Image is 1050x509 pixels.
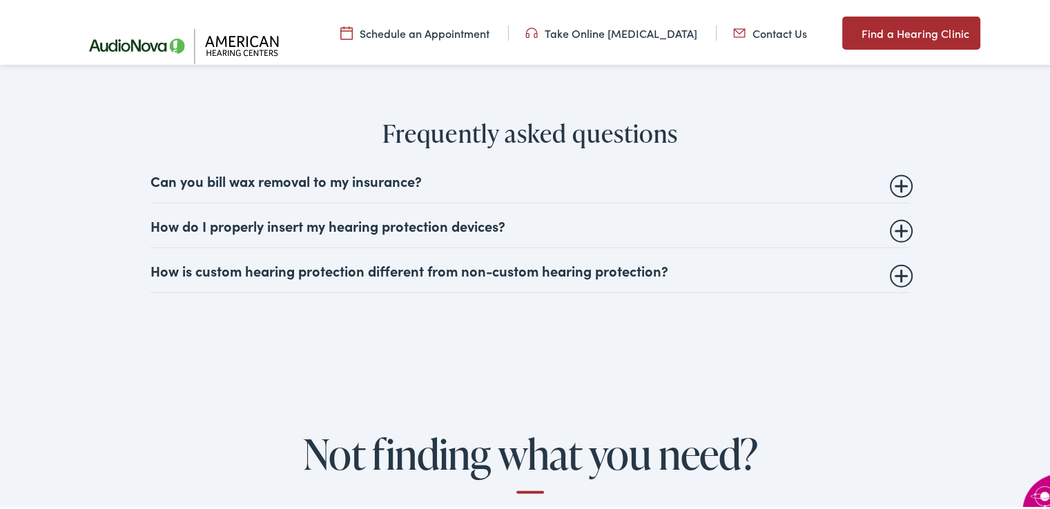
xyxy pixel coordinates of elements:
summary: How is custom hearing protection different from non-custom hearing protection? [150,259,910,276]
img: utility icon [525,23,538,38]
summary: Can you bill wax removal to my insurance? [150,170,910,186]
a: Find a Hearing Clinic [842,14,980,47]
a: Schedule an Appointment [340,23,489,38]
a: Contact Us [733,23,807,38]
h2: Not finding what you need? [282,428,779,491]
img: utility icon [733,23,746,38]
img: utility icon [842,22,855,39]
summary: How do I properly insert my hearing protection devices? [150,214,910,231]
h2: Frequently asked questions [42,116,1018,146]
img: utility icon [340,23,353,38]
a: Take Online [MEDICAL_DATA] [525,23,697,38]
